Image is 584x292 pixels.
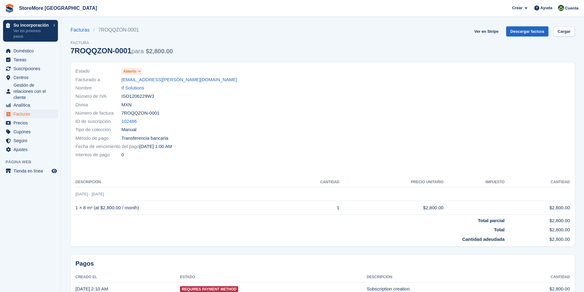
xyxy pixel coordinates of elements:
span: Tareas [13,55,50,64]
span: Factura [71,40,173,46]
strong: Total [494,227,505,232]
span: Suscripciones [13,64,50,73]
p: Ver los próximos pasos [13,28,50,39]
span: MXN [121,101,132,108]
span: Abierto [123,69,136,74]
a: menu [3,73,58,82]
span: Cupones [13,127,50,136]
span: para [132,48,144,55]
a: menú [3,167,58,175]
span: ISO1206229W3 [121,93,154,100]
td: 1 [278,201,339,215]
span: 7ROQQZON-0001 [121,110,159,117]
span: Número de factura [75,110,121,117]
a: Cargar [553,26,575,36]
span: Centros [13,73,50,82]
td: $2,800.00 [505,233,570,243]
span: Nombre [75,85,121,92]
span: Crear [512,5,522,11]
a: Vista previa de la tienda [51,167,58,175]
a: Facturas [71,26,93,34]
time: 2025-09-02 07:00:00 UTC [139,143,172,150]
span: Estado [75,68,121,75]
span: ID de suscripción [75,118,121,125]
span: Página web [6,159,61,165]
a: menu [3,47,58,55]
a: menu [3,127,58,136]
a: 102486 [121,118,137,125]
span: Tienda en línea [13,167,50,175]
a: menu [3,64,58,73]
th: Estado [180,272,367,282]
span: $2,800.00 [146,48,173,55]
strong: Cantidad adeudada [462,237,505,242]
a: If Solutions [121,85,144,92]
th: Precio unitario [339,177,444,187]
a: [EMAIL_ADDRESS][PERSON_NAME][DOMAIN_NAME] [121,76,237,83]
span: Método de pago [75,135,121,142]
strong: Total parcial [478,218,505,223]
img: Claudia Cortes [558,5,564,11]
span: Número de IVA [75,93,121,100]
span: Facturado a [75,76,121,83]
span: Tipo de colección [75,126,121,133]
span: 0 [121,151,124,158]
h2: Pagos [75,260,570,267]
th: Descripción [367,272,504,282]
img: stora-icon-8386f47178a22dfd0bd8f6a31ec36ba5ce8667c1dd55bd0f319d3a0aa187defe.svg [5,4,14,13]
a: menu [3,55,58,64]
td: $2,800.00 [339,201,444,215]
th: Impuesto [444,177,505,187]
a: menu [3,145,58,154]
span: Intentos de pago [75,151,121,158]
nav: breadcrumbs [71,26,173,34]
a: Descargar factura [506,26,549,36]
span: Transferencia bancaria [121,135,168,142]
p: Su incorporación [13,23,50,27]
time: 2025-09-01 08:10:15 UTC [75,286,108,291]
a: menu [3,119,58,127]
span: Ajustes [13,145,50,154]
a: menu [3,136,58,145]
th: Descripción [75,177,278,187]
th: CANTIDAD [278,177,339,187]
a: Ver en Stripe [472,26,501,36]
span: Precios [13,119,50,127]
span: Fecha de vencimiento del pago [75,143,139,150]
td: $2,800.00 [505,201,570,215]
span: Doméstico [13,47,50,55]
span: Divisa [75,101,121,108]
span: Facturas [13,110,50,118]
a: Abierto [121,68,142,75]
a: StoreMore [GEOGRAPHIC_DATA] [17,3,100,13]
span: Analítica [13,101,50,109]
span: Manual [121,126,136,133]
span: Ayuda [540,5,552,11]
a: menu [3,82,58,100]
td: 1 × 8 m² (at $2,800.00 / month) [75,201,278,215]
th: Cantidad [504,272,570,282]
a: menu [3,101,58,109]
div: 7ROQQZON-0001 [71,47,173,55]
span: Gestión de relaciones con el cliente [13,82,50,100]
td: $2,800.00 [505,224,570,233]
span: Seguro [13,136,50,145]
th: Cantidad [505,177,570,187]
a: Su incorporación Ver los próximos pasos [3,20,58,42]
span: [DATE] - [DATE] [75,192,104,196]
th: Creado el [75,272,180,282]
a: menu [3,110,58,118]
span: Cuenta [565,5,578,11]
td: $2,800.00 [505,214,570,224]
